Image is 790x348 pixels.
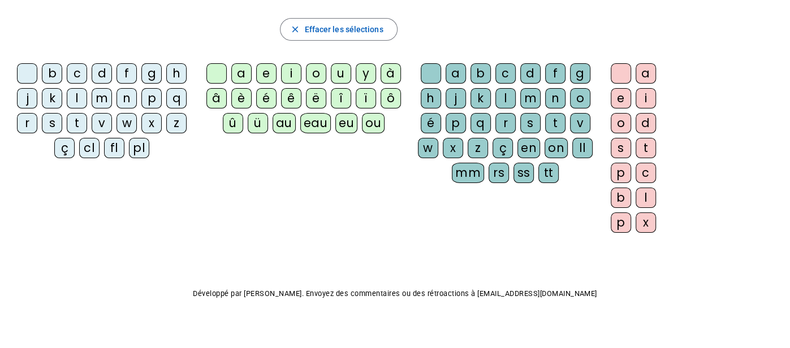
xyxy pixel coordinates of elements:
[248,113,268,133] div: ü
[129,138,149,158] div: pl
[304,23,383,36] span: Effacer les sélections
[470,63,491,84] div: b
[141,113,162,133] div: x
[611,188,631,208] div: b
[570,88,590,108] div: o
[92,113,112,133] div: v
[421,113,441,133] div: é
[493,138,513,158] div: ç
[231,63,252,84] div: a
[67,88,87,108] div: l
[381,88,401,108] div: ô
[570,113,590,133] div: v
[92,88,112,108] div: m
[636,212,656,233] div: x
[356,63,376,84] div: y
[520,88,541,108] div: m
[306,63,326,84] div: o
[520,113,541,133] div: s
[611,212,631,233] div: p
[636,88,656,108] div: i
[67,63,87,84] div: c
[538,163,559,183] div: tt
[636,163,656,183] div: c
[495,63,516,84] div: c
[495,113,516,133] div: r
[513,163,534,183] div: ss
[636,188,656,208] div: l
[446,63,466,84] div: a
[141,63,162,84] div: g
[545,113,565,133] div: t
[570,63,590,84] div: g
[67,113,87,133] div: t
[572,138,593,158] div: ll
[300,113,331,133] div: eau
[104,138,124,158] div: fl
[273,113,296,133] div: au
[17,88,37,108] div: j
[166,88,187,108] div: q
[281,88,301,108] div: ê
[331,63,351,84] div: u
[306,88,326,108] div: ë
[166,113,187,133] div: z
[331,88,351,108] div: î
[452,163,484,183] div: mm
[231,88,252,108] div: è
[495,88,516,108] div: l
[611,113,631,133] div: o
[17,113,37,133] div: r
[54,138,75,158] div: ç
[206,88,227,108] div: â
[116,88,137,108] div: n
[421,88,441,108] div: h
[116,63,137,84] div: f
[611,163,631,183] div: p
[545,138,568,158] div: on
[356,88,376,108] div: ï
[92,63,112,84] div: d
[280,18,397,41] button: Effacer les sélections
[446,88,466,108] div: j
[256,63,277,84] div: e
[611,138,631,158] div: s
[636,113,656,133] div: d
[42,88,62,108] div: k
[256,88,277,108] div: é
[381,63,401,84] div: à
[517,138,540,158] div: en
[468,138,488,158] div: z
[223,113,243,133] div: û
[545,88,565,108] div: n
[362,113,385,133] div: ou
[545,63,565,84] div: f
[116,113,137,133] div: w
[611,88,631,108] div: e
[290,24,300,34] mat-icon: close
[79,138,100,158] div: cl
[636,63,656,84] div: a
[489,163,509,183] div: rs
[281,63,301,84] div: i
[636,138,656,158] div: t
[520,63,541,84] div: d
[470,88,491,108] div: k
[470,113,491,133] div: q
[335,113,357,133] div: eu
[42,113,62,133] div: s
[418,138,438,158] div: w
[446,113,466,133] div: p
[443,138,463,158] div: x
[9,287,781,301] p: Développé par [PERSON_NAME]. Envoyez des commentaires ou des rétroactions à [EMAIL_ADDRESS][DOMAI...
[166,63,187,84] div: h
[141,88,162,108] div: p
[42,63,62,84] div: b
